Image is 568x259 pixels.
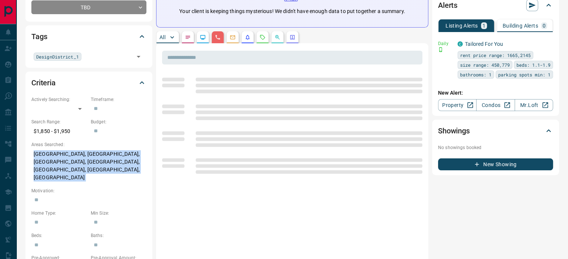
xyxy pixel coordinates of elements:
svg: Listing Alerts [245,34,251,40]
p: Building Alerts [503,23,538,28]
p: No showings booked [438,144,553,151]
p: Areas Searched: [31,141,146,148]
div: Tags [31,28,146,45]
p: Beds: [31,232,87,239]
span: size range: 450,779 [460,61,510,69]
p: Min Size: [91,210,146,217]
svg: Agent Actions [289,34,295,40]
a: Mr.Loft [515,99,553,111]
div: Showings [438,122,553,140]
a: Condos [476,99,515,111]
div: TBD [31,0,146,14]
span: DesignDistrict_1 [36,53,79,60]
p: Baths: [91,232,146,239]
svg: Push Notification Only [438,47,443,52]
div: condos.ca [457,41,463,47]
p: Search Range: [31,119,87,125]
p: Your client is keeping things mysterious! We didn't have enough data to put together a summary. [179,7,405,15]
span: beds: 1.1-1.9 [516,61,550,69]
h2: Criteria [31,77,56,89]
p: $1,850 - $1,950 [31,125,87,138]
svg: Lead Browsing Activity [200,34,206,40]
a: Tailored For You [465,41,503,47]
p: All [159,35,165,40]
p: Daily [438,40,453,47]
div: Criteria [31,74,146,92]
p: [GEOGRAPHIC_DATA], [GEOGRAPHIC_DATA], [GEOGRAPHIC_DATA], [GEOGRAPHIC_DATA], [GEOGRAPHIC_DATA], [G... [31,148,146,184]
p: 1 [482,23,485,28]
svg: Opportunities [274,34,280,40]
p: New Alert: [438,89,553,97]
span: parking spots min: 1 [498,71,550,78]
span: rent price range: 1665,2145 [460,51,531,59]
button: New Showing [438,158,553,170]
button: Open [133,51,144,62]
h2: Showings [438,125,470,137]
svg: Requests [260,34,266,40]
p: Listing Alerts [446,23,478,28]
svg: Calls [215,34,221,40]
p: Home Type: [31,210,87,217]
p: Timeframe: [91,96,146,103]
svg: Notes [185,34,191,40]
p: Motivation: [31,187,146,194]
span: bathrooms: 1 [460,71,491,78]
p: Actively Searching: [31,96,87,103]
p: 0 [543,23,546,28]
svg: Emails [230,34,236,40]
h2: Tags [31,31,47,42]
a: Property [438,99,477,111]
p: Budget: [91,119,146,125]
